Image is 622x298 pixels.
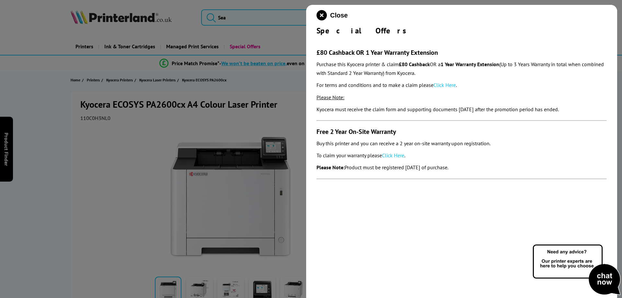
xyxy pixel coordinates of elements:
img: Open Live Chat window [531,244,622,297]
p: To claim your warranty please . [317,151,607,160]
div: Special Offers [317,26,607,36]
p: Purchase this Kyocera printer & claim OR a (Up to 3 Years Warranty in total when combined with St... [317,60,607,77]
p: Buy this printer and you can receive a 2 year on-site warranty upon registration. [317,139,607,148]
a: Click Here [382,152,404,159]
strong: Please Note: [317,164,345,171]
em: Kyocera must receive the claim form and supporting documents [DATE] after the promotion period ha... [317,106,559,113]
h3: £80 Cashback OR 1 Year Warranty Extension [317,48,607,57]
strong: £80 Cashback [399,61,430,67]
button: close modal [317,10,348,20]
p: For terms and conditions and to make a claim please . [317,81,607,89]
span: Please Note: [317,94,344,101]
p: Product must be registered [DATE] of purchase. [317,163,607,172]
a: Click Here [433,82,456,88]
span: Close [330,12,348,19]
strong: 1 Year Warranty Extension [441,61,499,67]
h3: Free 2 Year On-Site Warranty [317,127,607,136]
